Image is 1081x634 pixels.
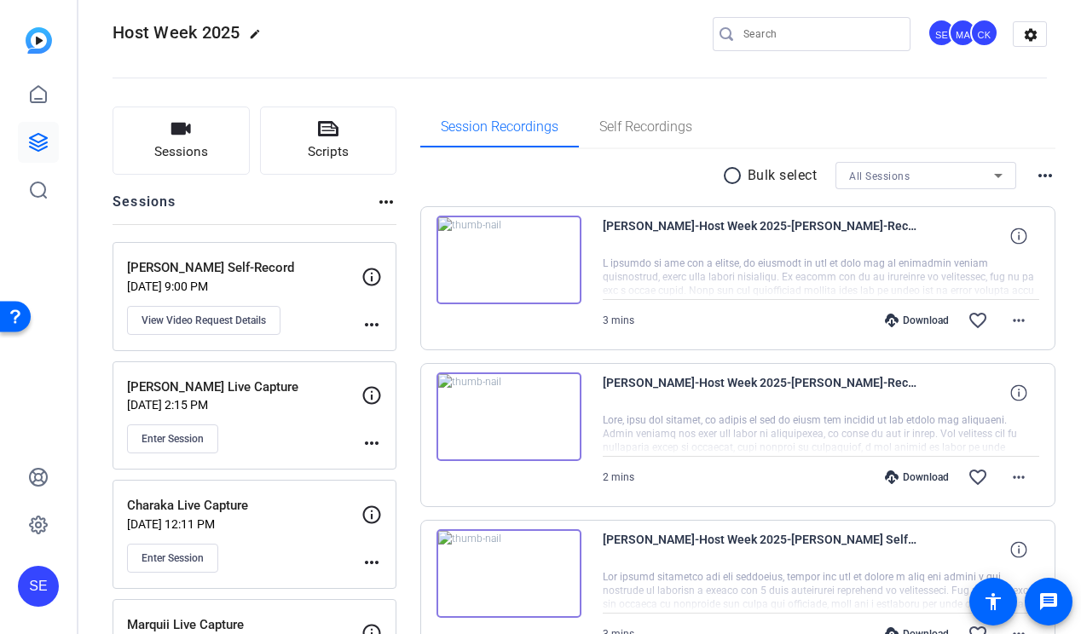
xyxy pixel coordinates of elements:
img: thumb-nail [436,372,581,461]
div: MA [949,19,977,47]
mat-icon: favorite_border [968,310,988,331]
button: Sessions [113,107,250,175]
mat-icon: more_horiz [1009,310,1029,331]
div: SE [18,566,59,607]
div: Download [876,314,957,327]
button: Scripts [260,107,397,175]
span: Enter Session [142,432,204,446]
p: [DATE] 9:00 PM [127,280,361,293]
mat-icon: more_horiz [1035,165,1055,186]
mat-icon: more_horiz [1009,467,1029,487]
button: Enter Session [127,544,218,573]
p: [PERSON_NAME] Live Capture [127,378,361,397]
span: Scripts [308,142,349,162]
mat-icon: more_horiz [376,192,396,212]
div: CK [970,19,998,47]
p: [PERSON_NAME] Self-Record [127,258,361,278]
div: Download [876,470,957,484]
img: thumb-nail [436,529,581,618]
p: Charaka Live Capture [127,496,361,516]
div: SE [928,19,956,47]
img: blue-gradient.svg [26,27,52,54]
input: Search [743,24,897,44]
p: [DATE] 12:11 PM [127,517,361,531]
span: Sessions [154,142,208,162]
span: Self Recordings [599,120,692,134]
mat-icon: more_horiz [361,433,382,453]
mat-icon: settings [1014,22,1048,48]
span: All Sessions [849,170,910,182]
button: Enter Session [127,424,218,453]
span: [PERSON_NAME]-Host Week 2025-[PERSON_NAME]-Record-1757455675152-webcam [603,216,918,256]
span: 3 mins [603,314,634,326]
span: View Video Request Details [142,314,266,327]
span: Session Recordings [441,120,558,134]
ngx-avatar: Melissa Abe [949,19,979,49]
mat-icon: more_horiz [361,552,382,573]
p: Bulk select [748,165,818,186]
mat-icon: edit [249,28,269,49]
span: [PERSON_NAME]-Host Week 2025-[PERSON_NAME]-Record-1757455428929-webcam [603,372,918,413]
mat-icon: more_horiz [361,314,382,335]
mat-icon: message [1038,591,1059,612]
img: thumb-nail [436,216,581,304]
ngx-avatar: Shelby Eden [928,19,957,49]
mat-icon: radio_button_unchecked [722,165,748,186]
span: Enter Session [142,551,204,565]
mat-icon: accessibility [983,591,1003,612]
p: [DATE] 2:15 PM [127,398,361,412]
span: [PERSON_NAME]-Host Week 2025-[PERSON_NAME] Self-Record-1757455119013-webcam [603,529,918,570]
mat-icon: favorite_border [968,467,988,487]
span: 2 mins [603,471,634,483]
h2: Sessions [113,192,176,224]
span: Host Week 2025 [113,22,240,43]
ngx-avatar: Caroline Kissell [970,19,1000,49]
button: View Video Request Details [127,306,280,335]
